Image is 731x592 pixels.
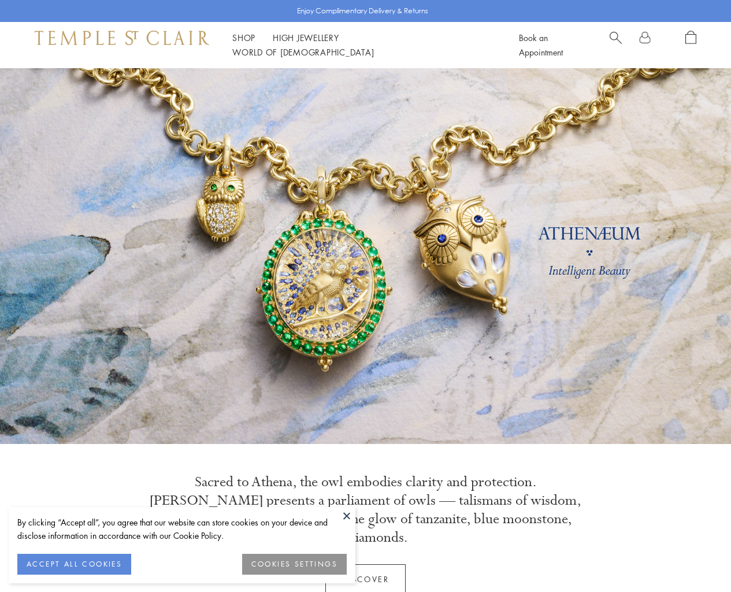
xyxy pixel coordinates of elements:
a: High JewelleryHigh Jewellery [273,32,339,43]
button: COOKIES SETTINGS [242,554,347,575]
a: Search [610,31,622,60]
a: World of [DEMOGRAPHIC_DATA]World of [DEMOGRAPHIC_DATA] [232,46,374,58]
img: Temple St. Clair [35,31,209,45]
a: ShopShop [232,32,255,43]
div: By clicking “Accept all”, you agree that our website can store cookies on your device and disclos... [17,516,347,542]
p: Sacred to Athena, the owl embodies clarity and protection. [PERSON_NAME] presents a parliament of... [149,473,582,547]
a: Book an Appointment [519,32,563,58]
nav: Main navigation [232,31,493,60]
a: Open Shopping Bag [685,31,696,60]
p: Enjoy Complimentary Delivery & Returns [297,5,428,17]
button: ACCEPT ALL COOKIES [17,554,131,575]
